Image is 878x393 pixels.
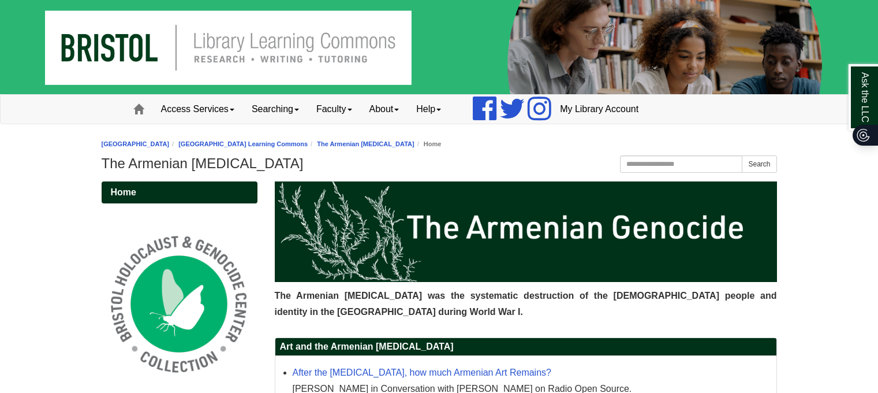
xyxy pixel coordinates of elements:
[275,338,776,356] h2: Art and the Armenian [MEDICAL_DATA]
[178,140,308,147] a: [GEOGRAPHIC_DATA] Learning Commons
[102,155,777,172] h1: The Armenian [MEDICAL_DATA]
[102,139,777,150] nav: breadcrumb
[408,95,450,124] a: Help
[317,140,414,147] a: The Armenian [MEDICAL_DATA]
[243,95,308,124] a: Searching
[275,181,777,282] img: The Armenian Genocide
[293,368,551,377] a: After the [MEDICAL_DATA], how much Armenian Art Remains?
[551,95,647,124] a: My Library Account
[102,181,257,203] a: Home
[414,139,442,150] li: Home
[275,291,777,317] span: The Armenian [MEDICAL_DATA] was the systematic destruction of the [DEMOGRAPHIC_DATA] people and i...
[152,95,243,124] a: Access Services
[102,227,256,381] img: Holocaust and Genocide Collection
[102,140,170,147] a: [GEOGRAPHIC_DATA]
[361,95,408,124] a: About
[742,155,776,173] button: Search
[111,187,136,197] span: Home
[308,95,361,124] a: Faculty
